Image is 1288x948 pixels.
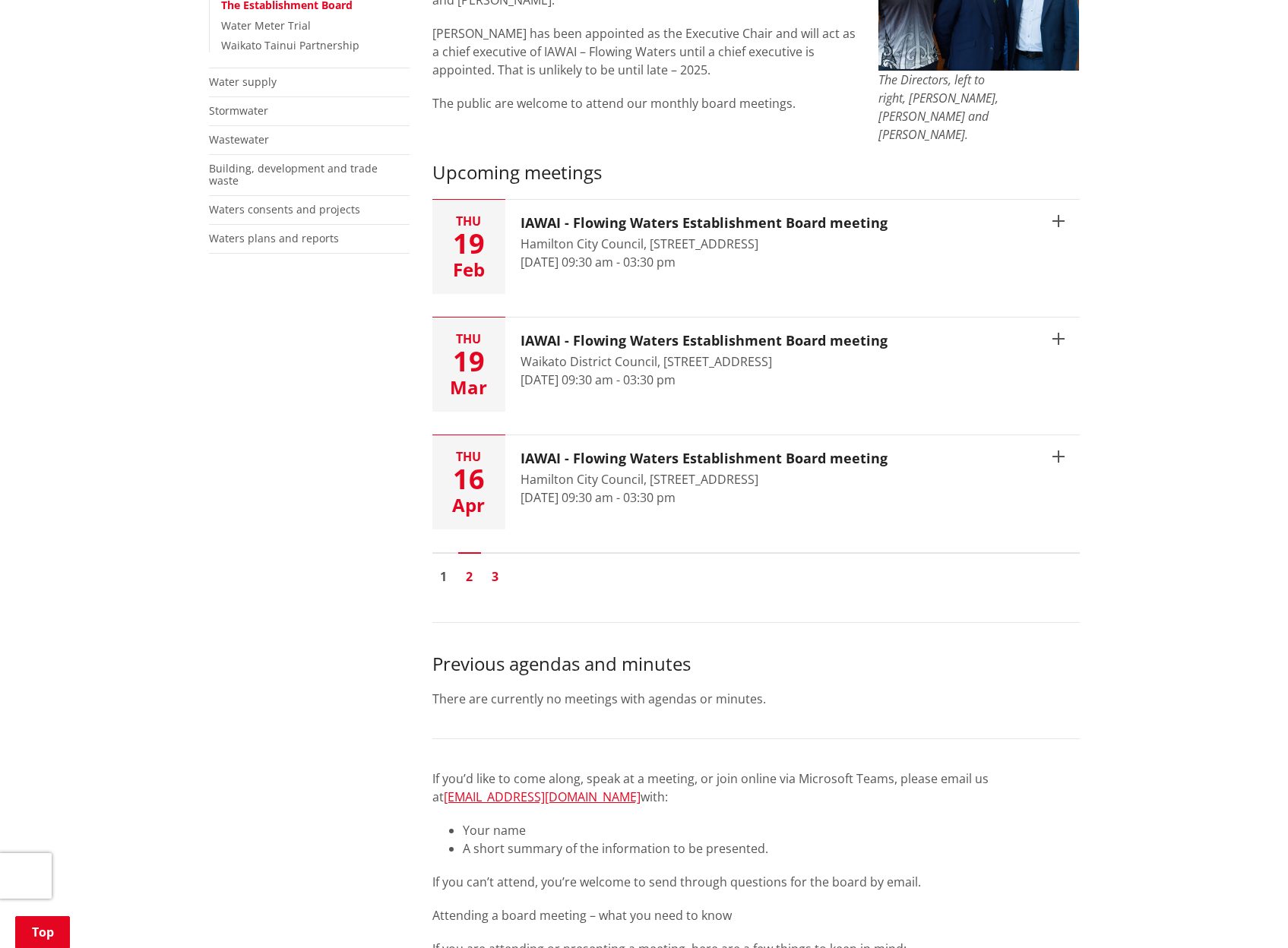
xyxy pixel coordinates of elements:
p: Attending a board meeting – what you need to know [432,906,1080,924]
p: The public are welcome to attend our monthly board meetings. [432,94,856,112]
h3: Upcoming meetings [432,162,1080,184]
li: Your name [463,821,1080,839]
h3: IAWAI - Flowing Waters Establishment Board meeting [521,215,888,232]
button: Thu 19 Mar IAWAI - Flowing Waters Establishment Board meeting Waikato District Council, [STREET_A... [432,318,1080,412]
a: Building, development and trade waste [209,161,378,188]
button: Thu 16 Apr IAWAI - Flowing Waters Establishment Board meeting Hamilton City Council, [STREET_ADDR... [432,435,1080,529]
p: If you can’t attend, you’re welcome to send through questions for the board by email. [432,873,1080,891]
p: [PERSON_NAME] has been appointed as the Executive Chair and will act as a chief executive of IAWA... [432,24,856,79]
h3: IAWAI - Flowing Waters Establishment Board meeting [521,333,888,349]
a: Page 2 [458,565,481,588]
p: There are currently no meetings with agendas or minutes. [432,690,1080,708]
a: [EMAIL_ADDRESS][DOMAIN_NAME] [444,788,641,805]
div: 19 [432,230,505,258]
div: Hamilton City Council, [STREET_ADDRESS] [521,235,888,253]
a: Waikato Tainui Partnership [221,38,359,52]
div: Thu [432,215,505,227]
div: Feb [432,261,505,279]
button: Thu 19 Feb IAWAI - Flowing Waters Establishment Board meeting Hamilton City Council, [STREET_ADDR... [432,200,1080,294]
h3: IAWAI - Flowing Waters Establishment Board meeting [521,450,888,467]
a: Go to page 1 [432,565,455,588]
li: A short summary of the information to be presented. [463,839,1080,858]
div: Thu [432,333,505,345]
a: Water Meter Trial [221,18,311,33]
div: Thu [432,450,505,463]
a: Waters consents and projects [209,202,360,216]
a: Waters plans and reports [209,231,339,245]
a: Go to page 3 [484,565,507,588]
div: 16 [432,466,505,493]
div: Mar [432,378,505,397]
p: If you’d like to come along, speak at a meeting, or join online via Microsoft Teams, please email... [432,769,1080,806]
div: Waikato District Council, [STREET_ADDRESS] [521,352,888,371]
h3: Previous agendas and minutes [432,653,1080,675]
iframe: Messenger Launcher [1218,884,1273,939]
div: Apr [432,496,505,514]
a: Water supply [209,74,277,89]
div: Hamilton City Council, [STREET_ADDRESS] [521,470,888,488]
nav: Pagination [432,552,1080,592]
time: [DATE] 09:30 am - 03:30 pm [521,489,676,506]
time: [DATE] 09:30 am - 03:30 pm [521,254,676,270]
time: [DATE] 09:30 am - 03:30 pm [521,371,676,388]
a: Stormwater [209,103,268,118]
em: The Directors, left to right, [PERSON_NAME], [PERSON_NAME] and [PERSON_NAME]. [878,71,998,143]
a: Top [15,916,70,948]
a: Wastewater [209,132,269,147]
div: 19 [432,348,505,375]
